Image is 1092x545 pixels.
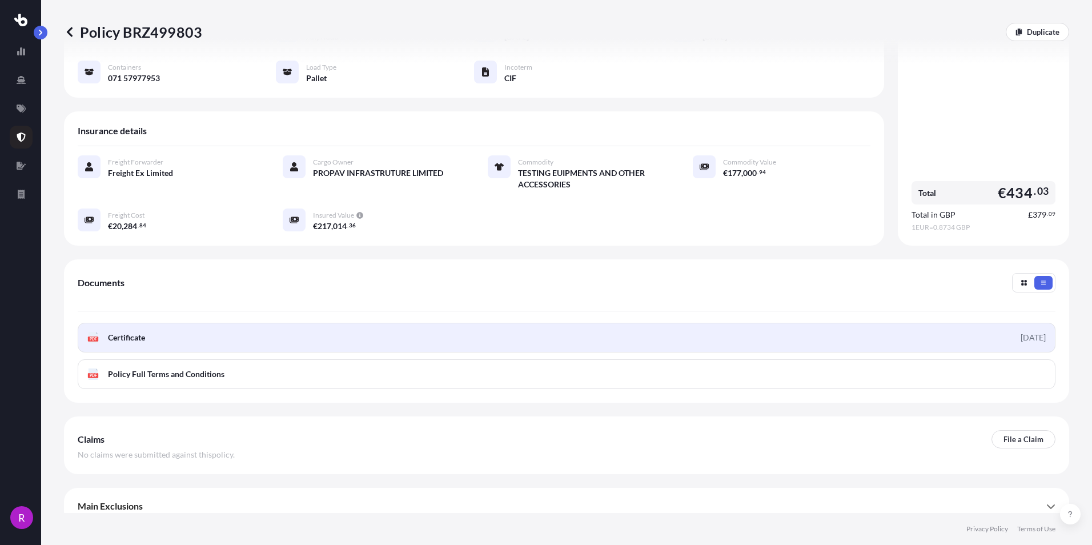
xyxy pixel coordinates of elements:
span: Commodity Value [723,158,776,167]
span: Load Type [306,63,336,72]
span: 000 [743,169,757,177]
a: PDFCertificate[DATE] [78,323,1055,352]
span: Total [918,187,936,199]
span: 014 [333,222,347,230]
span: 20 [113,222,122,230]
a: Duplicate [1006,23,1069,41]
span: Documents [78,277,125,288]
span: No claims were submitted against this policy . [78,449,235,460]
text: PDF [90,337,97,341]
span: 071 57977953 [108,73,160,84]
span: € [723,169,728,177]
span: . [138,223,139,227]
span: . [347,223,348,227]
span: Claims [78,434,105,445]
span: Freight Forwarder [108,158,163,167]
span: . [1047,212,1048,216]
span: Pallet [306,73,327,84]
p: File a Claim [1003,434,1043,445]
span: 09 [1049,212,1055,216]
span: Insured Value [313,211,354,220]
span: 1 EUR = 0.8734 GBP [912,223,1055,232]
span: 177 [728,169,741,177]
span: CIF [504,73,516,84]
span: , [331,222,333,230]
span: Total in GBP [912,209,955,221]
span: Freight Cost [108,211,144,220]
span: Containers [108,63,141,72]
span: Policy Full Terms and Conditions [108,368,224,380]
span: Insurance details [78,125,147,137]
span: 434 [1006,186,1033,200]
span: . [1034,188,1036,195]
span: . [757,170,758,174]
a: Privacy Policy [966,524,1008,534]
span: , [741,169,743,177]
span: 284 [123,222,137,230]
span: 379 [1033,211,1046,219]
span: 217 [318,222,331,230]
span: Main Exclusions [78,500,143,512]
div: Main Exclusions [78,492,1055,520]
span: € [313,222,318,230]
span: Certificate [108,332,145,343]
a: Terms of Use [1017,524,1055,534]
span: Incoterm [504,63,532,72]
span: 84 [139,223,146,227]
span: R [18,512,25,523]
span: 94 [759,170,766,174]
div: [DATE] [1021,332,1046,343]
text: PDF [90,374,97,378]
span: € [108,222,113,230]
p: Duplicate [1027,26,1059,38]
span: Commodity [518,158,553,167]
span: 03 [1037,188,1049,195]
span: Freight Ex Limited [108,167,173,179]
span: PROPAV INFRASTRUTURE LIMITED [313,167,443,179]
span: , [122,222,123,230]
span: € [998,186,1006,200]
span: Cargo Owner [313,158,354,167]
p: Policy BRZ499803 [64,23,202,41]
a: PDFPolicy Full Terms and Conditions [78,359,1055,389]
a: File a Claim [991,430,1055,448]
span: 36 [349,223,356,227]
span: TESTING EUIPMENTS AND OTHER ACCESSORIES [518,167,665,190]
span: £ [1028,211,1033,219]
